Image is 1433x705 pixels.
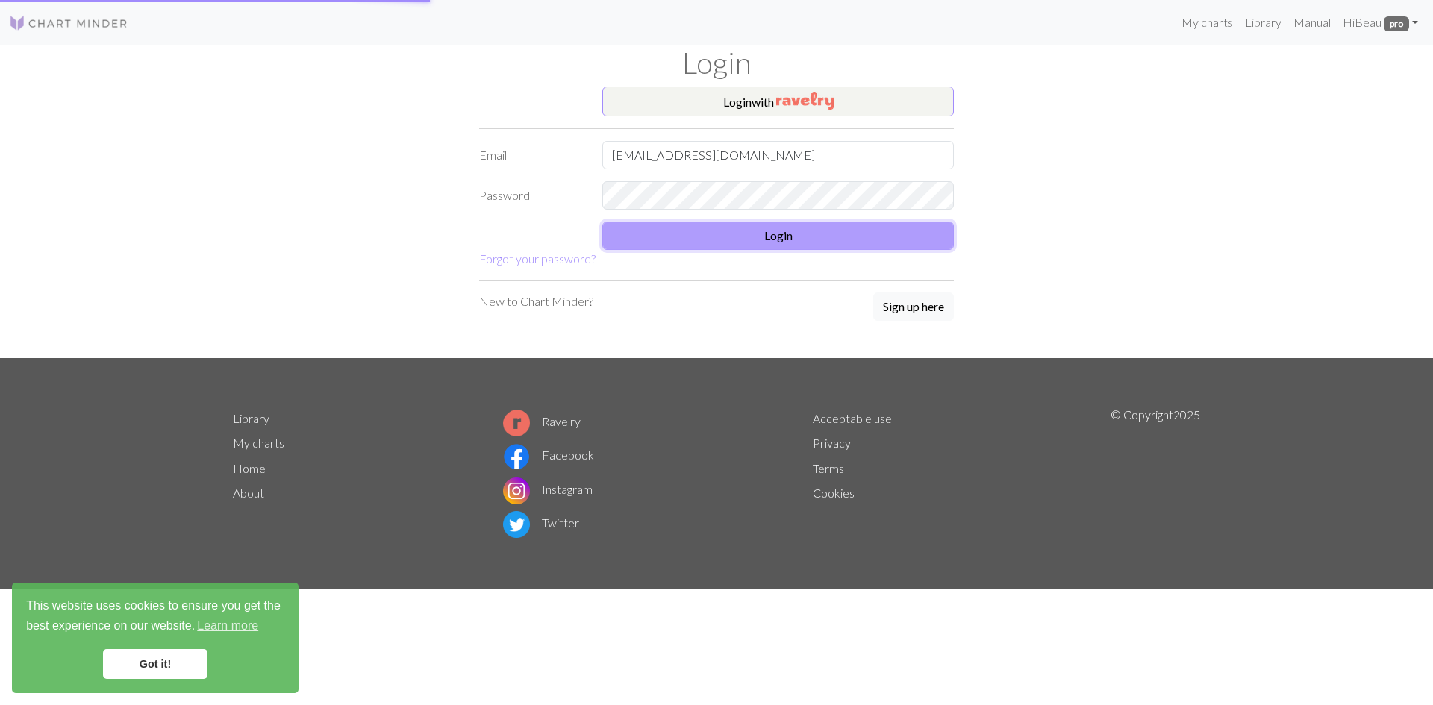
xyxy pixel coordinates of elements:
a: Privacy [813,436,851,450]
a: Acceptable use [813,411,892,425]
h1: Login [224,45,1209,81]
a: HiBeau pro [1337,7,1424,37]
a: My charts [233,436,284,450]
img: Ravelry [776,92,834,110]
img: Instagram logo [503,477,530,504]
a: Sign up here [873,292,954,322]
img: Ravelry logo [503,410,530,436]
a: Facebook [503,448,594,462]
label: Email [470,141,593,169]
button: Sign up here [873,292,954,321]
span: This website uses cookies to ensure you get the best experience on our website. [26,597,284,637]
a: Home [233,461,266,475]
a: Forgot your password? [479,251,596,266]
img: Twitter logo [503,511,530,538]
p: New to Chart Minder? [479,292,593,310]
a: Cookies [813,486,855,500]
span: pro [1384,16,1409,31]
a: Twitter [503,516,579,530]
a: Instagram [503,482,593,496]
a: learn more about cookies [195,615,260,637]
a: Manual [1287,7,1337,37]
a: About [233,486,264,500]
a: My charts [1176,7,1239,37]
div: cookieconsent [12,583,299,693]
a: dismiss cookie message [103,649,207,679]
button: Loginwith [602,87,954,116]
a: Terms [813,461,844,475]
p: © Copyright 2025 [1111,406,1200,542]
label: Password [470,181,593,210]
a: Ravelry [503,414,581,428]
button: Login [602,222,954,250]
a: Library [233,411,269,425]
img: Facebook logo [503,443,530,470]
img: Logo [9,14,128,32]
a: Library [1239,7,1287,37]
